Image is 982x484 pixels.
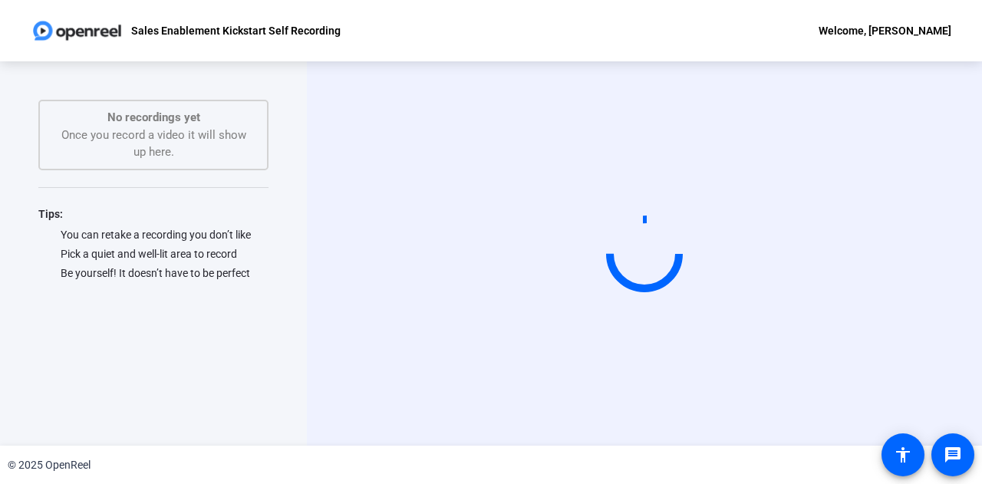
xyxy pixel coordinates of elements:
[131,21,341,40] p: Sales Enablement Kickstart Self Recording
[55,109,252,161] div: Once you record a video it will show up here.
[38,205,269,223] div: Tips:
[8,457,91,473] div: © 2025 OpenReel
[894,446,912,464] mat-icon: accessibility
[55,109,252,127] p: No recordings yet
[38,227,269,242] div: You can retake a recording you don’t like
[38,246,269,262] div: Pick a quiet and well-lit area to record
[944,446,962,464] mat-icon: message
[819,21,951,40] div: Welcome, [PERSON_NAME]
[38,265,269,281] div: Be yourself! It doesn’t have to be perfect
[31,15,124,46] img: OpenReel logo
